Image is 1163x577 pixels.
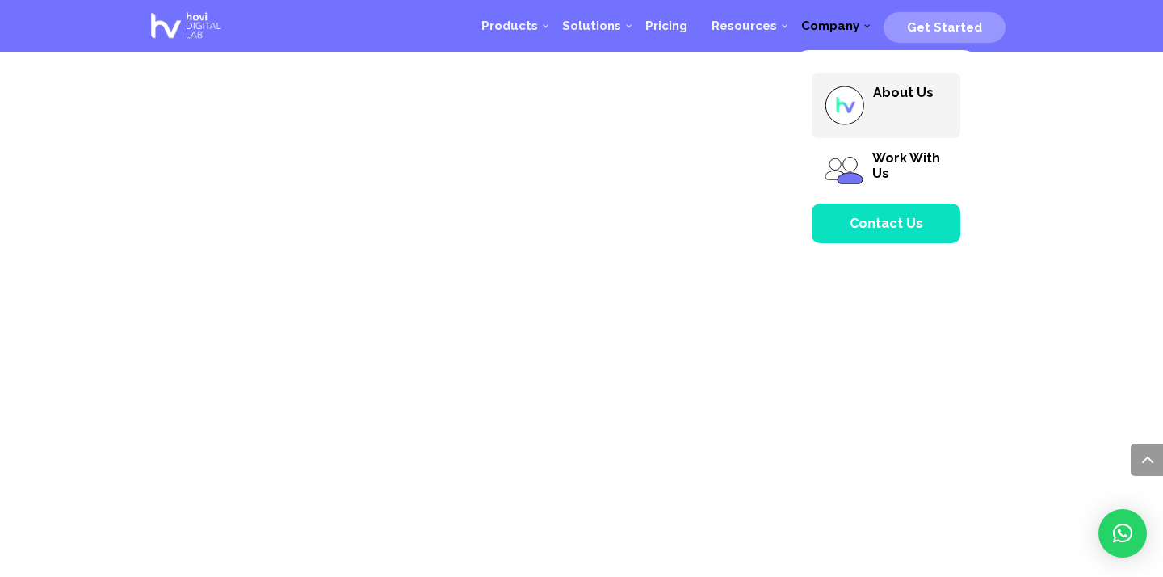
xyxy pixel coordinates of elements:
a: Pricing [633,2,699,50]
span: Work With Us [872,150,940,181]
span: About Us [873,85,934,100]
a: Resources [699,2,789,50]
span: Contact Us [850,216,923,231]
a: Contact Us [812,204,960,243]
a: Get Started [884,14,1006,38]
a: Company [789,2,871,50]
span: Get Started [907,20,982,35]
span: Company [801,19,859,33]
span: Pricing [645,19,687,33]
a: About Us [812,73,960,138]
span: Resources [712,19,777,33]
span: Products [481,19,538,33]
a: Products [469,2,550,50]
span: Solutions [562,19,621,33]
a: Solutions [550,2,633,50]
a: Work With Us [812,138,960,204]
